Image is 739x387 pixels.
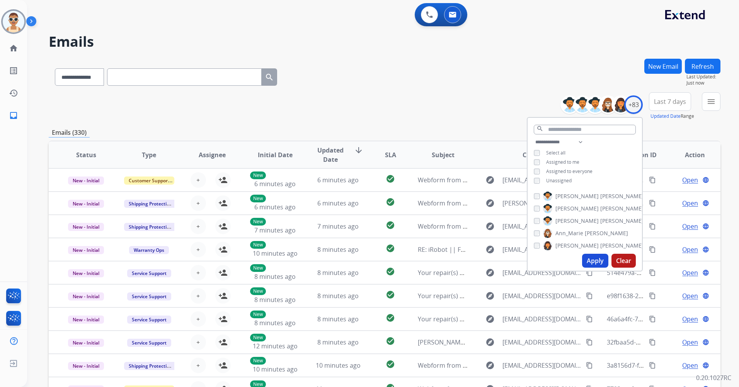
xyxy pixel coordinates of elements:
p: New [250,357,266,365]
span: 7 minutes ago [317,222,359,231]
span: Assigned to everyone [546,168,593,175]
mat-icon: content_copy [649,339,656,346]
span: Your repair(s) have shipped [418,292,499,300]
mat-icon: person_add [218,314,228,324]
mat-icon: menu [707,97,716,106]
button: + [191,195,206,211]
mat-icon: content_copy [649,269,656,276]
p: New [250,218,266,226]
mat-icon: check_circle [386,313,395,322]
span: New - Initial [68,246,104,254]
button: + [191,242,206,257]
span: 8 minutes ago [254,272,296,281]
mat-icon: content_copy [649,200,656,207]
span: Shipping Protection [124,362,177,370]
span: Open [682,314,698,324]
mat-icon: explore [485,222,495,231]
mat-icon: inbox [9,111,18,120]
div: +83 [624,95,643,114]
span: New - Initial [68,177,104,185]
span: New - Initial [68,316,104,324]
span: 6 minutes ago [254,180,296,188]
span: [EMAIL_ADDRESS][DOMAIN_NAME] [502,222,582,231]
span: 7 minutes ago [254,226,296,234]
th: Action [657,141,720,168]
span: Your repair(s) have shipped [418,315,499,323]
span: Customer Support [124,177,174,185]
span: Just now [686,80,720,86]
span: [EMAIL_ADDRESS][DOMAIN_NAME] [502,268,582,277]
mat-icon: language [702,246,709,253]
mat-icon: language [702,362,709,369]
mat-icon: explore [485,175,495,185]
mat-icon: check_circle [386,197,395,207]
span: 6 minutes ago [254,203,296,211]
mat-icon: history [9,88,18,98]
mat-icon: content_copy [586,339,593,346]
button: + [191,219,206,234]
span: + [196,268,200,277]
span: Initial Date [258,150,293,160]
span: [EMAIL_ADDRESS][DOMAIN_NAME] [502,314,582,324]
button: Refresh [685,59,720,74]
span: [EMAIL_ADDRESS][DOMAIN_NAME] [502,291,582,300]
span: New - Initial [68,223,104,231]
span: Range [650,113,694,119]
mat-icon: language [702,223,709,230]
span: Service Support [127,269,171,277]
button: Updated Date [650,113,681,119]
span: Service Support [127,339,171,347]
span: + [196,314,200,324]
span: Webform from [EMAIL_ADDRESS][DOMAIN_NAME] on [DATE] [418,176,593,184]
span: New - Initial [68,339,104,347]
span: + [196,338,200,347]
span: Status [76,150,96,160]
span: Open [682,338,698,347]
mat-icon: check_circle [386,221,395,230]
span: Webform from [PERSON_NAME][EMAIL_ADDRESS][DOMAIN_NAME] on [DATE] [418,199,641,207]
span: [PERSON_NAME] [555,192,599,200]
span: 8 minutes ago [254,295,296,304]
span: Webform from [EMAIL_ADDRESS][DOMAIN_NAME] on [DATE] [418,361,593,370]
p: New [250,171,266,179]
mat-icon: person_add [218,222,228,231]
mat-icon: language [702,339,709,346]
span: Service Support [127,316,171,324]
mat-icon: language [702,292,709,299]
img: avatar [3,11,24,32]
span: 8 minutes ago [317,268,359,277]
span: + [196,222,200,231]
span: 8 minutes ago [317,315,359,323]
span: New - Initial [68,269,104,277]
mat-icon: explore [485,245,495,254]
mat-icon: check_circle [386,244,395,253]
button: + [191,311,206,327]
span: Open [682,199,698,208]
span: 6 minutes ago [317,176,359,184]
mat-icon: check_circle [386,360,395,369]
span: 10 minutes ago [316,361,361,370]
span: 8 minutes ago [317,245,359,254]
mat-icon: home [9,44,18,53]
span: [PERSON_NAME] [585,229,628,237]
p: New [250,195,266,202]
mat-icon: explore [485,361,495,370]
span: RE: iRobot || Follow up [418,245,485,254]
p: 0.20.1027RC [696,373,731,382]
span: 8 minutes ago [254,319,296,327]
h2: Emails [49,34,720,49]
mat-icon: explore [485,268,495,277]
mat-icon: language [702,200,709,207]
mat-icon: explore [485,338,495,347]
mat-icon: language [702,269,709,276]
mat-icon: person_add [218,338,228,347]
span: 8 minutes ago [317,338,359,346]
span: [PERSON_NAME] [600,192,644,200]
mat-icon: person_add [218,245,228,254]
mat-icon: explore [485,314,495,324]
span: [PERSON_NAME] [600,217,644,225]
span: [PERSON_NAME][EMAIL_ADDRESS][DOMAIN_NAME] [502,199,582,208]
span: Shipping Protection [124,223,177,231]
mat-icon: explore [485,291,495,300]
span: Open [682,245,698,254]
